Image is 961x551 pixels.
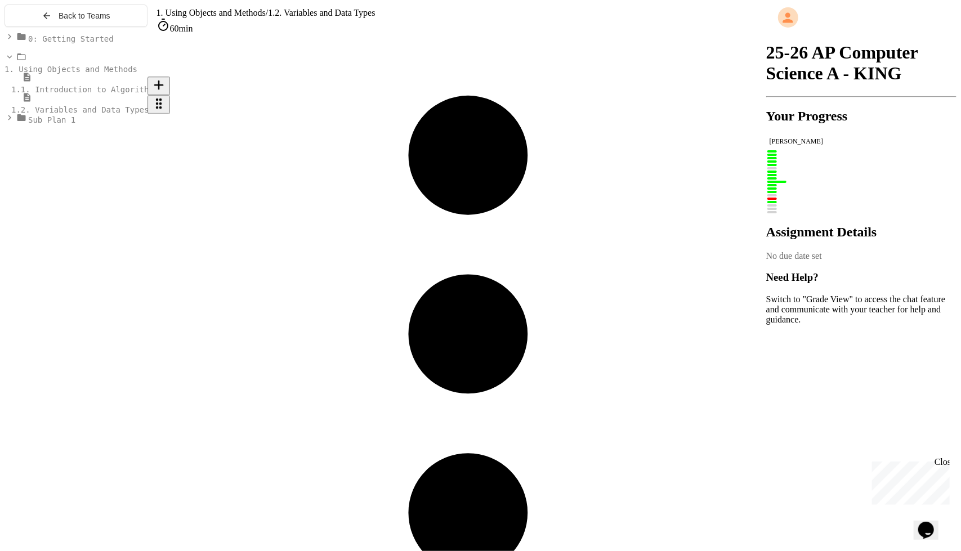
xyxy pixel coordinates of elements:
[170,24,179,33] span: 60
[914,506,950,540] iframe: chat widget
[28,34,114,43] span: 0: Getting Started
[179,24,193,33] span: min
[766,42,956,84] h1: 25-26 AP Computer Science A - KING
[766,294,956,325] p: Switch to "Grade View" to access the chat feature and communicate with your teacher for help and ...
[28,115,75,124] span: Sub Plan 1
[5,5,147,27] button: Back to Teams
[5,5,78,71] div: Chat with us now!Close
[11,105,149,114] span: 1.2. Variables and Data Types
[868,457,950,505] iframe: chat widget
[11,85,291,94] span: 1.1. Introduction to Algorithms, Programming, and Compilers
[157,8,266,17] span: 1. Using Objects and Methods
[268,8,375,17] span: 1.2. Variables and Data Types
[5,65,137,74] span: 1. Using Objects and Methods
[59,11,110,20] span: Back to Teams
[766,271,956,284] h3: Need Help?
[766,251,956,261] div: No due date set
[766,109,956,124] h2: Your Progress
[770,137,953,146] div: [PERSON_NAME]
[766,225,956,240] h2: Assignment Details
[766,5,956,30] div: My Account
[266,8,268,17] span: /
